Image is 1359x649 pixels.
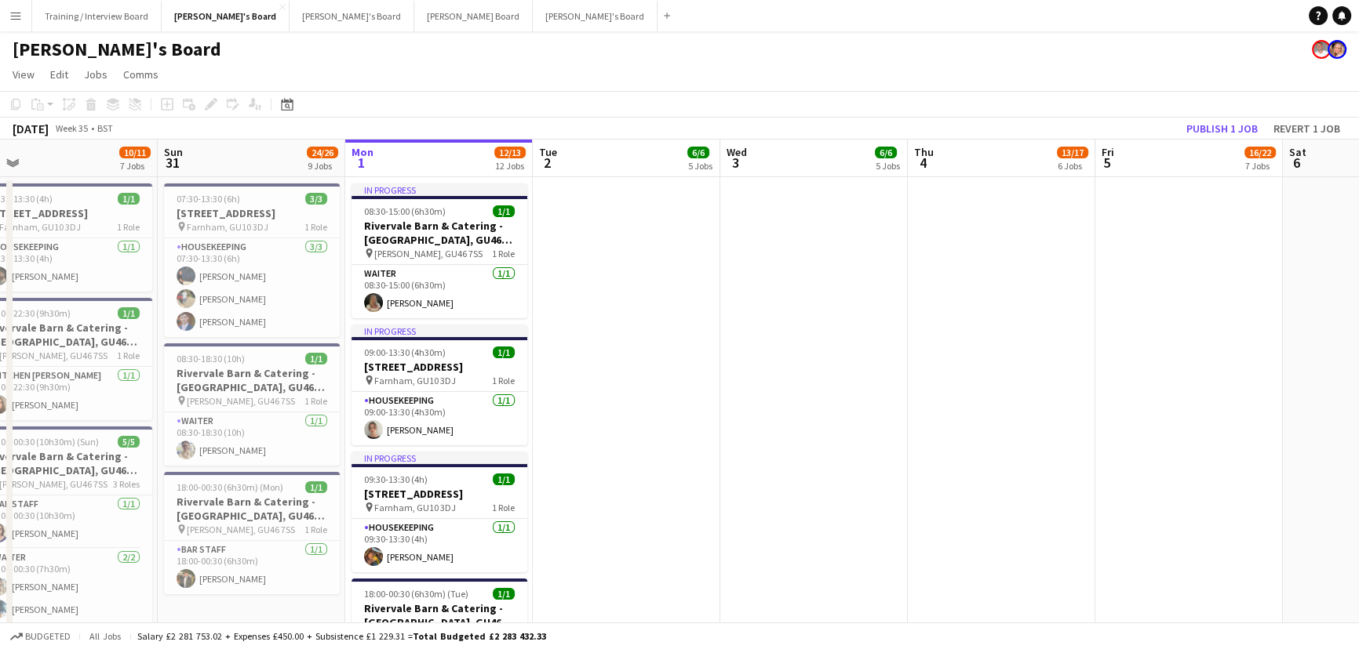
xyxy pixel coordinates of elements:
button: [PERSON_NAME] Board [414,1,533,31]
span: Total Budgeted £2 283 432.33 [413,630,546,642]
a: View [6,64,41,85]
button: [PERSON_NAME]'s Board [533,1,658,31]
a: Edit [44,64,75,85]
button: Training / Interview Board [32,1,162,31]
button: Revert 1 job [1267,118,1346,139]
h1: [PERSON_NAME]'s Board [13,38,221,61]
app-user-avatar: Jakub Zalibor [1312,40,1331,59]
button: Publish 1 job [1180,118,1264,139]
span: View [13,67,35,82]
div: Salary £2 281 753.02 + Expenses £450.00 + Subsistence £1 229.31 = [137,630,546,642]
span: Week 35 [52,122,91,134]
span: Jobs [84,67,107,82]
button: [PERSON_NAME]'s Board [162,1,290,31]
span: Budgeted [25,631,71,642]
app-user-avatar: Fran Dancona [1328,40,1346,59]
button: [PERSON_NAME]'s Board [290,1,414,31]
div: BST [97,122,113,134]
a: Comms [117,64,165,85]
span: Comms [123,67,158,82]
span: Edit [50,67,68,82]
button: Budgeted [8,628,73,645]
a: Jobs [78,64,114,85]
span: All jobs [86,630,124,642]
div: [DATE] [13,121,49,136]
